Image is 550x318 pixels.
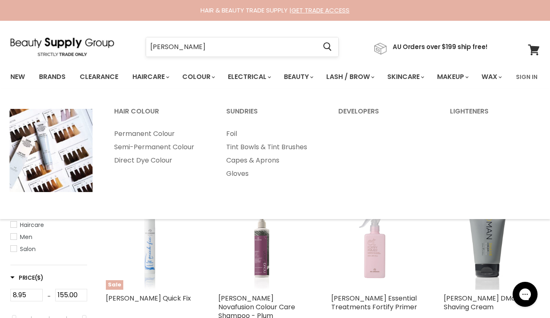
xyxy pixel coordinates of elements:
a: Developers [328,105,438,126]
a: Foil [216,127,326,141]
a: Haircare [10,220,87,229]
a: Haircare [126,68,174,86]
a: Hair Colour [104,105,214,126]
a: New [4,68,31,86]
a: Lash / Brow [320,68,379,86]
span: Price [10,274,44,282]
div: - [43,289,55,304]
a: Tint Bowls & Tint Brushes [216,141,326,154]
a: Colour [176,68,220,86]
a: Semi-Permanent Colour [104,141,214,154]
span: Men [20,233,32,241]
a: Makeup [431,68,474,86]
a: [PERSON_NAME] DMan Shaving Cream [444,293,520,312]
span: Salon [20,245,36,253]
a: Capes & Aprons [216,154,326,167]
a: De Lorenzo Novafusion Colour Care Shampoo - Plum [218,202,306,290]
a: Wax [475,68,507,86]
a: Electrical [222,68,276,86]
span: Haircare [20,221,44,229]
button: Search [316,37,338,57]
ul: Main menu [104,127,214,167]
a: [PERSON_NAME] Quick Fix [106,293,191,303]
input: Min Price [10,289,43,301]
a: Beauty [278,68,318,86]
a: Sundries [216,105,326,126]
ul: Main menu [4,65,510,89]
h3: Price($) [10,274,44,282]
input: Search [146,37,316,57]
a: GET TRADE ACCESS [291,6,350,15]
input: Max Price [55,289,88,301]
img: De Lorenzo DMan Shaving Cream [447,202,527,290]
a: Sign In [511,68,543,86]
span: ($) [35,274,44,282]
img: De Lorenzo Essential Treatments Fortify Primer [331,202,419,290]
a: De Lorenzo DMan Shaving Cream [444,202,531,290]
a: Lighteners [440,105,550,126]
img: De Lorenzo Quick Fix [117,202,182,290]
a: Clearance [73,68,125,86]
a: Skincare [381,68,429,86]
a: Brands [33,68,72,86]
form: Product [146,37,339,57]
a: Direct Dye Colour [104,154,214,167]
iframe: Gorgias live chat messenger [508,279,542,310]
span: Sale [106,280,123,290]
a: [PERSON_NAME] Essential Treatments Fortify Primer [331,293,417,312]
img: De Lorenzo Novafusion Colour Care Shampoo - Plum [230,202,295,290]
a: Salon [10,244,87,254]
ul: Main menu [216,127,326,180]
a: Gloves [216,167,326,180]
a: Men [10,232,87,242]
a: De Lorenzo Quick FixSale [106,202,193,290]
a: Permanent Colour [104,127,214,141]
